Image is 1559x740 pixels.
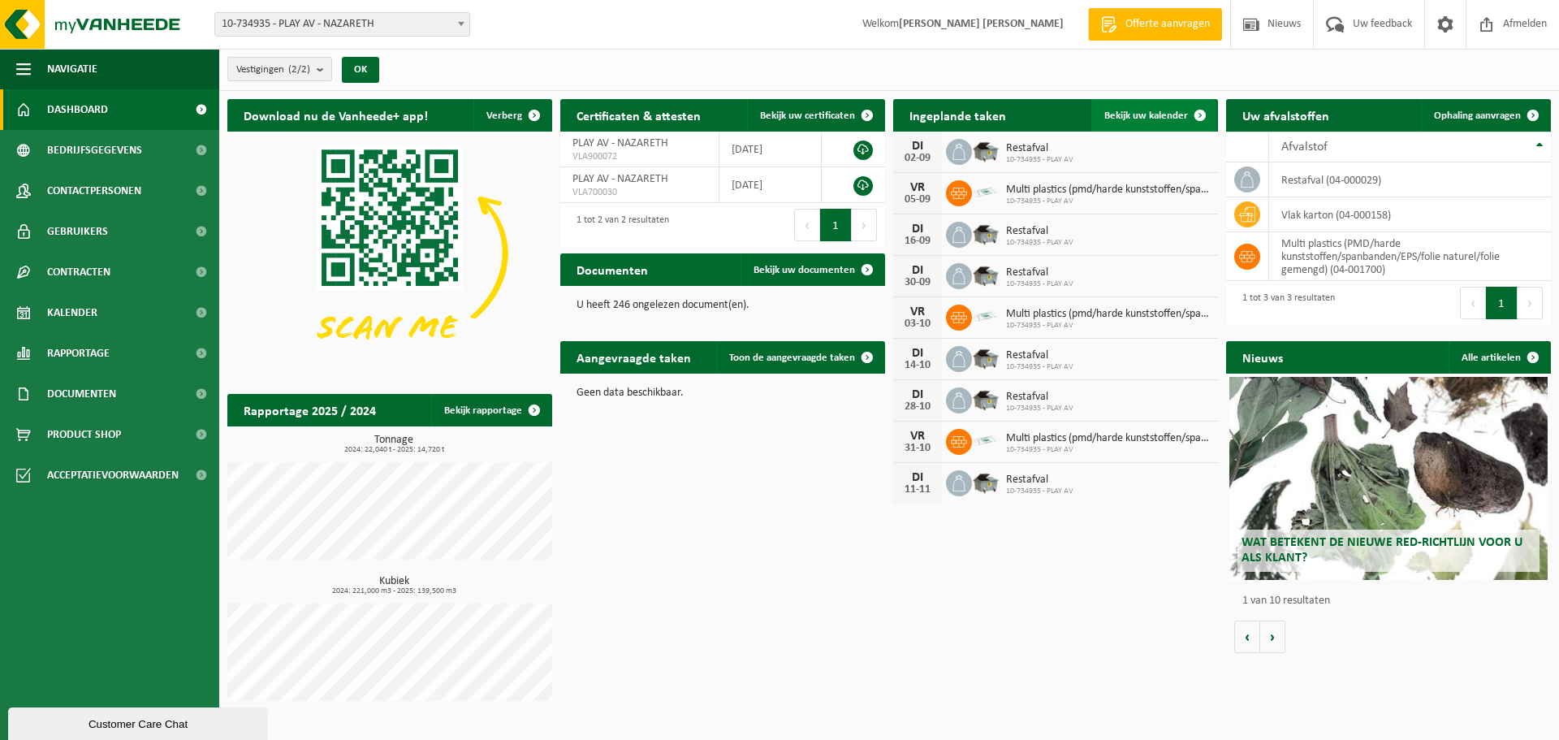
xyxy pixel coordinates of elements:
button: Previous [794,209,820,241]
img: LP-SK-00500-LPE-16 [972,426,1000,454]
span: 2024: 22,040 t - 2025: 14,720 t [235,446,552,454]
div: 1 tot 3 van 3 resultaten [1234,285,1335,321]
span: Restafval [1006,266,1073,279]
span: Restafval [1006,225,1073,238]
span: 10-734935 - PLAY AV [1006,487,1073,496]
td: [DATE] [719,132,823,167]
h2: Ingeplande taken [893,99,1022,131]
span: 10-734935 - PLAY AV [1006,321,1210,331]
span: PLAY AV - NAZARETH [572,137,668,149]
div: 05-09 [901,194,934,206]
span: Gebruikers [47,211,108,252]
span: 10-734935 - PLAY AV [1006,197,1210,206]
span: Kalender [47,292,97,333]
a: Bekijk uw kalender [1091,99,1216,132]
span: 10-734935 - PLAY AV [1006,445,1210,455]
strong: [PERSON_NAME] [PERSON_NAME] [899,18,1064,30]
img: LP-SK-00500-LPE-16 [972,302,1000,330]
div: 16-09 [901,236,934,247]
span: Restafval [1006,142,1073,155]
a: Wat betekent de nieuwe RED-richtlijn voor u als klant? [1229,377,1548,580]
span: Restafval [1006,349,1073,362]
a: Toon de aangevraagde taken [716,341,883,374]
h2: Download nu de Vanheede+ app! [227,99,444,131]
td: multi plastics (PMD/harde kunststoffen/spanbanden/EPS/folie naturel/folie gemengd) (04-001700) [1269,232,1551,281]
button: Next [852,209,877,241]
span: 10-734935 - PLAY AV - NAZARETH [214,12,470,37]
div: DI [901,471,934,484]
div: DI [901,140,934,153]
div: VR [901,181,934,194]
h2: Uw afvalstoffen [1226,99,1345,131]
span: Verberg [486,110,522,121]
td: vlak karton (04-000158) [1269,197,1551,232]
div: DI [901,223,934,236]
h3: Kubiek [235,576,552,595]
count: (2/2) [288,64,310,75]
button: Next [1518,287,1543,319]
span: VLA900072 [572,150,706,163]
img: WB-5000-GAL-GY-01 [972,344,1000,371]
h2: Nieuws [1226,341,1299,373]
div: 28-10 [901,401,934,413]
a: Bekijk rapportage [431,394,551,426]
span: 10-734935 - PLAY AV [1006,155,1073,165]
span: Afvalstof [1281,141,1328,154]
span: Bekijk uw certificaten [760,110,855,121]
button: Previous [1460,287,1486,319]
img: WB-5000-GAL-GY-01 [972,261,1000,288]
span: PLAY AV - NAZARETH [572,173,668,185]
div: VR [901,430,934,443]
img: WB-5000-GAL-GY-01 [972,385,1000,413]
span: 10-734935 - PLAY AV [1006,279,1073,289]
h3: Tonnage [235,435,552,454]
span: Offerte aanvragen [1121,16,1214,32]
div: DI [901,388,934,401]
button: OK [342,57,379,83]
span: 10-734935 - PLAY AV [1006,404,1073,413]
span: Vestigingen [236,58,310,82]
span: Rapportage [47,333,110,374]
button: Verberg [473,99,551,132]
h2: Aangevraagde taken [560,341,707,373]
a: Bekijk uw documenten [741,253,883,286]
img: WB-5000-GAL-GY-01 [972,136,1000,164]
span: 10-734935 - PLAY AV - NAZARETH [215,13,469,36]
span: Restafval [1006,474,1073,487]
span: Documenten [47,374,116,414]
div: 14-10 [901,360,934,371]
span: Contracten [47,252,110,292]
p: Geen data beschikbaar. [577,387,869,399]
p: U heeft 246 ongelezen document(en). [577,300,869,311]
span: Bekijk uw kalender [1104,110,1188,121]
span: Multi plastics (pmd/harde kunststoffen/spanbanden/eps/folie naturel/folie gemeng... [1006,432,1210,445]
p: 1 van 10 resultaten [1242,595,1543,607]
div: 02-09 [901,153,934,164]
span: Restafval [1006,391,1073,404]
button: 1 [820,209,852,241]
img: Download de VHEPlus App [227,132,552,375]
span: Acceptatievoorwaarden [47,455,179,495]
span: Multi plastics (pmd/harde kunststoffen/spanbanden/eps/folie naturel/folie gemeng... [1006,184,1210,197]
td: restafval (04-000029) [1269,162,1551,197]
span: 10-734935 - PLAY AV [1006,238,1073,248]
span: Contactpersonen [47,171,141,211]
a: Alle artikelen [1449,341,1549,374]
a: Offerte aanvragen [1088,8,1222,41]
h2: Documenten [560,253,664,285]
img: LP-SK-00500-LPE-16 [972,178,1000,206]
button: 1 [1486,287,1518,319]
span: Ophaling aanvragen [1434,110,1521,121]
td: [DATE] [719,167,823,203]
div: 1 tot 2 van 2 resultaten [568,207,669,243]
span: Navigatie [47,49,97,89]
div: DI [901,264,934,277]
span: Wat betekent de nieuwe RED-richtlijn voor u als klant? [1242,536,1522,565]
span: Product Shop [47,414,121,455]
span: 2024: 221,000 m3 - 2025: 139,500 m3 [235,587,552,595]
span: Bekijk uw documenten [754,265,855,275]
span: Dashboard [47,89,108,130]
h2: Rapportage 2025 / 2024 [227,394,392,426]
span: VLA700030 [572,186,706,199]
